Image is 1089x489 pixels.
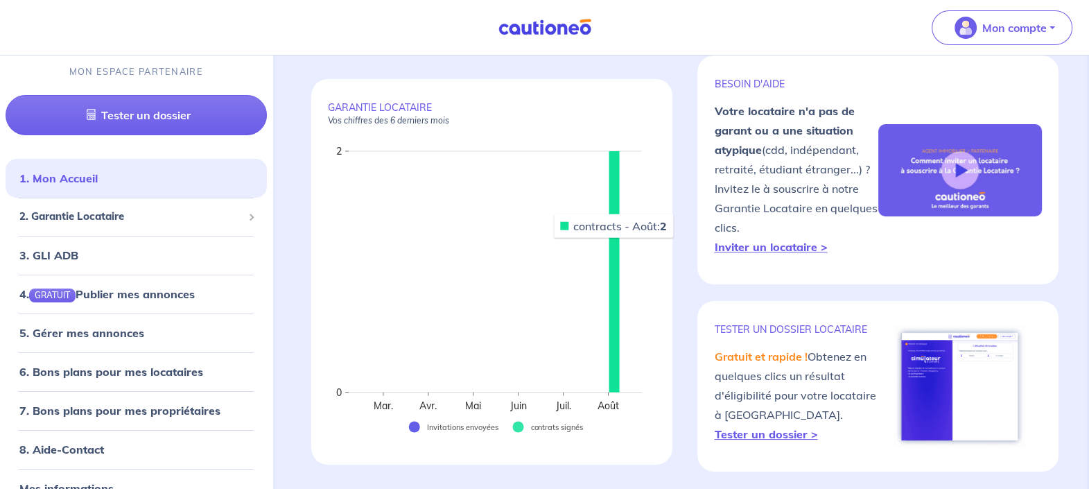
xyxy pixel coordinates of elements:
[714,323,878,336] p: TESTER un dossier locataire
[555,400,571,412] text: Juil.
[374,400,393,412] text: Mar.
[19,287,195,301] a: 4.GRATUITPublier mes annonces
[19,209,243,225] span: 2. Garantie Locataire
[509,400,527,412] text: Juin
[714,347,878,444] p: Obtenez en quelques clics un résultat d'éligibilité pour votre locataire à [GEOGRAPHIC_DATA].
[19,365,203,379] a: 6. Bons plans pour mes locataires
[982,19,1047,36] p: Mon compte
[6,319,267,347] div: 5. Gérer mes annonces
[19,172,98,186] a: 1. Mon Accueil
[6,96,267,136] a: Tester un dossier
[69,66,203,79] p: MON ESPACE PARTENAIRE
[6,436,267,463] div: 8. Aide-Contact
[714,240,827,254] a: Inviter un locataire >
[328,115,449,126] em: Vos chiffres des 6 derniers mois
[714,427,817,441] a: Tester un dossier >
[932,10,1072,45] button: illu_account_valid_menu.svgMon compte
[6,241,267,269] div: 3. GLI ADB
[6,358,267,386] div: 6. Bons plans pour mes locataires
[714,78,878,90] p: BESOIN D'AIDE
[6,165,267,193] div: 1. Mon Accueil
[878,124,1042,216] img: video-gli-new-none.jpg
[955,17,977,39] img: illu_account_valid_menu.svg
[336,386,342,399] text: 0
[598,400,619,412] text: Août
[19,326,144,340] a: 5. Gérer mes annonces
[6,397,267,424] div: 7. Bons plans pour mes propriétaires
[894,325,1025,447] img: simulateur.png
[6,204,267,231] div: 2. Garantie Locataire
[714,104,854,157] strong: Votre locataire n'a pas de garant ou a une situation atypique
[19,248,78,262] a: 3. GLI ADB
[336,145,342,157] text: 2
[6,280,267,308] div: 4.GRATUITPublier mes annonces
[328,101,656,126] p: GARANTIE LOCATAIRE
[714,350,807,363] em: Gratuit et rapide !
[19,443,104,456] a: 8. Aide-Contact
[465,400,481,412] text: Mai
[493,19,597,36] img: Cautioneo
[714,101,878,257] p: (cdd, indépendant, retraité, étudiant étranger...) ? Invitez le à souscrire à notre Garantie Loca...
[419,400,437,412] text: Avr.
[19,404,220,418] a: 7. Bons plans pour mes propriétaires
